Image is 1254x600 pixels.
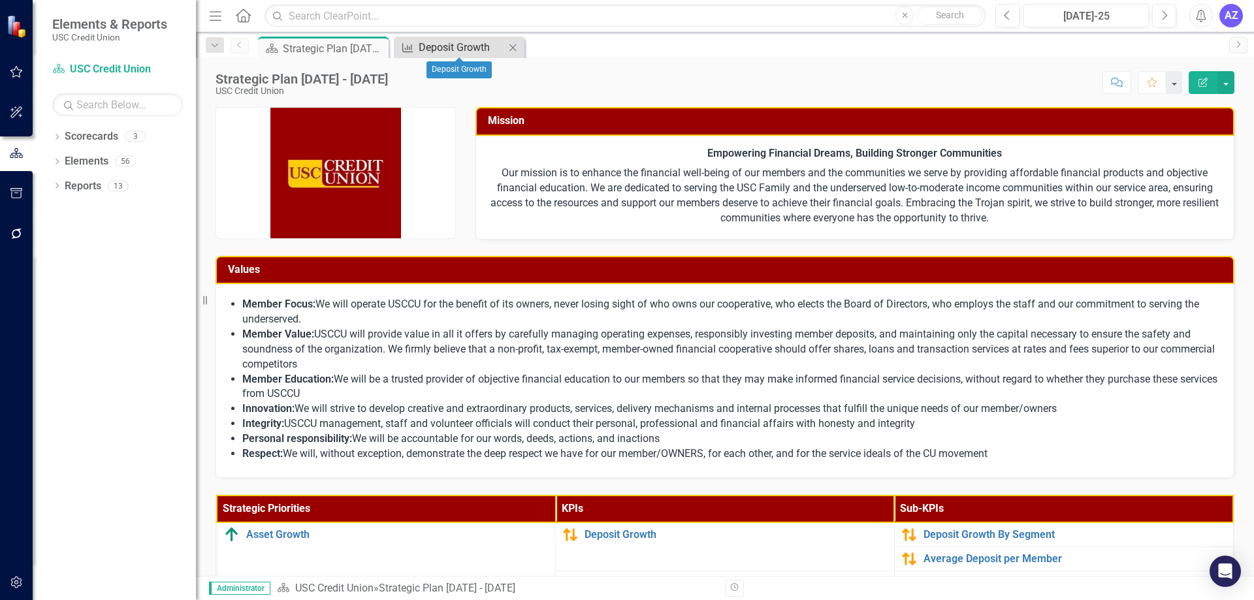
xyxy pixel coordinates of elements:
li: We will, without exception, demonstrate the deep respect we have for our member/OWNERS, for each ... [242,447,1221,462]
div: Open Intercom Messenger [1210,556,1241,587]
a: Average Deposit per Member [924,553,1227,565]
li: USCCU management, staff and volunteer officials will conduct their personal, professional and fin... [242,417,1221,432]
h3: Mission [488,115,1227,127]
img: Caution [901,551,917,567]
li: We will be accountable for our words, deeds, actions, and inactions [242,432,1221,447]
div: [DATE]-25 [1028,8,1144,24]
img: ClearPoint Strategy [7,15,29,38]
img: Caution [562,527,578,543]
img: Caution [901,575,917,591]
img: Caution [901,527,917,543]
div: 56 [115,156,136,167]
div: Deposit Growth [426,61,492,78]
li: USCCU will provide value in all it offers by carefully managing operating expenses, responsibly i... [242,327,1221,372]
strong: Integrity: [242,417,284,430]
img: Above Target [224,527,240,543]
div: » [277,581,715,596]
input: Search Below... [52,93,183,116]
button: [DATE]-25 [1023,4,1149,27]
span: Elements & Reports [52,16,167,32]
td: Double-Click to Edit Right Click for Context Menu [556,522,895,571]
strong: Member Education: [242,373,334,385]
td: Double-Click to Edit Right Click for Context Menu [894,522,1233,547]
div: Deposit Growth [419,39,505,55]
a: USC Credit Union [295,582,374,594]
a: USC Credit Union [52,62,183,77]
a: Deposit Growth [585,529,888,541]
div: Strategic Plan [DATE] - [DATE] [216,72,388,86]
p: Our mission is to enhance the financial well-being of our members and the communities we serve by... [489,163,1221,225]
img: USC Credit Union | LinkedIn [270,108,401,238]
li: We will operate USCCU for the benefit of its owners, never losing sight of who owns our cooperati... [242,297,1221,327]
div: Strategic Plan [DATE] - [DATE] [379,582,515,594]
div: Strategic Plan [DATE] - [DATE] [283,40,385,57]
a: Reports [65,179,101,194]
div: 3 [125,131,146,142]
img: Caution [562,575,578,591]
strong: Personal responsibility: [242,432,352,445]
strong: Innovation: [242,402,295,415]
a: Elements [65,154,108,169]
td: Double-Click to Edit Right Click for Context Menu [894,571,1233,595]
strong: Member Value: [242,328,314,340]
span: Search [936,10,964,20]
a: Asset Growth [246,529,549,541]
a: Deposit Growth By Segment [924,529,1227,541]
a: Deposit Growth [397,39,505,55]
td: Double-Click to Edit Right Click for Context Menu [894,546,1233,571]
li: We will strive to develop creative and extraordinary products, services, delivery mechanisms and ... [242,402,1221,417]
li: We will be a trusted provider of objective financial education to our members so that they may ma... [242,372,1221,402]
h3: Values [228,264,1227,276]
strong: Empowering Financial Dreams, Building Stronger Communities [707,147,1002,159]
a: Scorecards [65,129,118,144]
strong: Member Focus: [242,298,315,310]
div: 13 [108,180,129,191]
strong: Respect: [242,447,283,460]
input: Search ClearPoint... [265,5,986,27]
button: AZ [1219,4,1243,27]
small: USC Credit Union [52,32,167,42]
div: USC Credit Union [216,86,388,96]
button: Search [917,7,982,25]
span: Administrator [209,582,270,595]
